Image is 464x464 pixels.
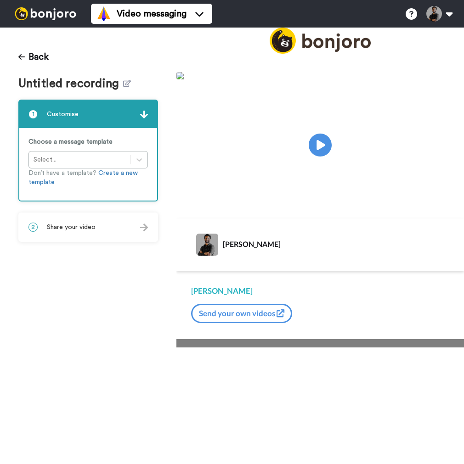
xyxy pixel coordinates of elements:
[28,110,38,119] span: 1
[28,137,148,146] p: Choose a message template
[140,224,148,231] img: arrow.svg
[11,7,80,20] img: bj-logo-header-white.svg
[96,6,111,21] img: vm-color.svg
[196,234,218,256] img: Profile Image
[47,223,96,232] span: Share your video
[28,170,138,185] a: Create a new template
[47,110,79,119] span: Customise
[18,46,49,68] button: Back
[28,223,38,232] span: 2
[117,7,187,20] span: Video messaging
[223,240,449,248] div: [PERSON_NAME]
[270,28,371,54] img: logo_full.png
[191,304,292,323] button: Send your own videos
[18,212,158,242] div: 2Share your video
[191,285,449,296] div: [PERSON_NAME]
[18,77,123,90] span: Untitled recording
[28,168,148,187] p: Don’t have a template?
[140,111,148,118] img: arrow.svg
[176,72,464,79] img: ad6fe6cf-2145-45cd-9b8d-79c92519e553.jpg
